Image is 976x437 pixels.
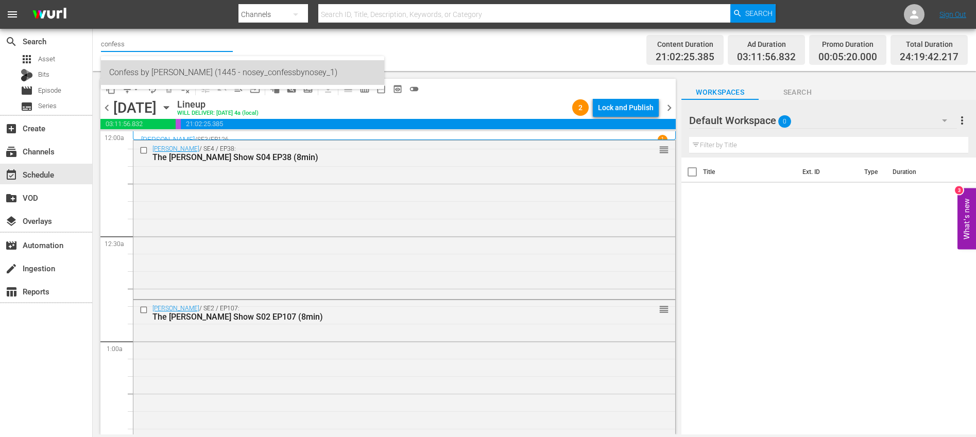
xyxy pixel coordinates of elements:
span: menu [6,8,19,21]
div: / SE4 / EP38: [152,145,618,162]
button: Lock and Publish [593,98,659,117]
span: Asset [21,53,33,65]
span: chevron_right [663,101,676,114]
span: toggle_off [409,84,419,94]
a: [PERSON_NAME] [152,145,199,152]
span: Overlays [5,215,18,228]
span: 24:19:42.217 [900,51,958,63]
th: Duration [886,158,948,186]
span: Create [5,123,18,135]
p: SE3 / [197,136,211,143]
button: reorder [659,144,669,154]
div: Lineup [177,99,259,110]
span: chevron_left [100,101,113,114]
span: Episode [21,84,33,97]
p: / [195,136,197,143]
span: VOD [5,192,18,204]
span: Series [21,100,33,113]
th: Type [858,158,886,186]
span: reorder [659,144,669,155]
span: Search [745,4,773,23]
a: [PERSON_NAME] [152,305,199,312]
div: Default Workspace [689,106,957,135]
div: / SE2 / EP107: [152,305,618,322]
span: Bits [38,69,49,80]
span: Asset [38,54,55,64]
button: Search [730,4,776,23]
p: EP126 [211,136,229,143]
span: 0 [778,111,791,132]
span: Episode [38,85,61,96]
a: [PERSON_NAME] [141,135,195,144]
span: Search [759,86,836,99]
a: Sign Out [939,10,966,19]
button: reorder [659,304,669,314]
span: Ingestion [5,263,18,275]
span: Workspaces [681,86,759,99]
div: Content Duration [656,37,714,51]
span: 21:02:25.385 [656,51,714,63]
span: reorder [659,304,669,315]
span: Schedule [5,169,18,181]
span: Reports [5,286,18,298]
div: Bits [21,69,33,81]
button: more_vert [956,108,968,133]
span: Series [38,101,57,111]
span: View Backup [389,81,406,97]
div: 3 [955,186,963,194]
div: Total Duration [900,37,958,51]
div: Ad Duration [737,37,796,51]
span: 21:02:25.385 [181,119,676,129]
button: Open Feedback Widget [957,188,976,249]
div: WILL DELIVER: [DATE] 4a (local) [177,110,259,117]
span: 24 hours Lineup View is OFF [406,81,422,97]
span: Channels [5,146,18,158]
span: Automation [5,239,18,252]
span: 2 [572,103,589,112]
span: 00:05:20.000 [818,51,877,63]
div: [DATE] [113,99,157,116]
span: more_vert [956,114,968,127]
div: Promo Duration [818,37,877,51]
div: The [PERSON_NAME] Show S04 EP38 (8min) [152,152,618,162]
th: Title [703,158,796,186]
span: preview_outlined [392,84,403,94]
div: Confess by [PERSON_NAME] (1445 - nosey_confessbynosey_1) [109,60,376,85]
div: The [PERSON_NAME] Show S02 EP107 (8min) [152,312,618,322]
span: 03:11:56.832 [737,51,796,63]
span: 00:05:20.000 [176,119,181,129]
p: 1 [661,136,664,143]
span: Search [5,36,18,48]
div: Lock and Publish [598,98,654,117]
img: ans4CAIJ8jUAAAAAAAAAAAAAAAAAAAAAAAAgQb4GAAAAAAAAAAAAAAAAAAAAAAAAJMjXAAAAAAAAAAAAAAAAAAAAAAAAgAT5G... [25,3,74,27]
th: Ext. ID [796,158,858,186]
span: 03:11:56.832 [100,119,176,129]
